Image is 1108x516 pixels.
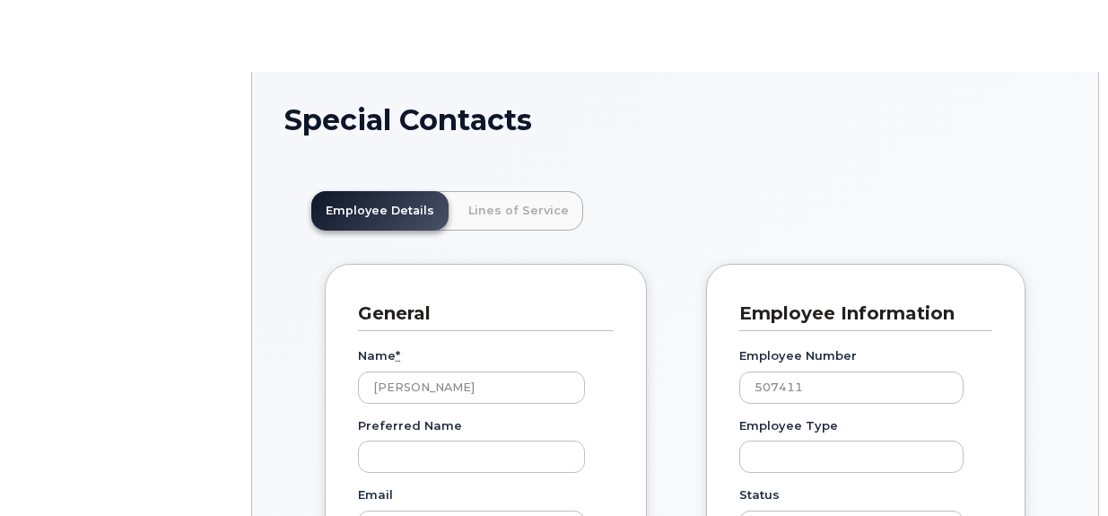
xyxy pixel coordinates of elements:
h3: General [358,302,600,326]
label: Email [358,486,393,503]
abbr: required [396,348,400,363]
h3: Employee Information [739,302,979,326]
label: Preferred Name [358,417,462,434]
a: Employee Details [311,191,449,231]
label: Name [358,347,400,364]
h1: Special Contacts [284,104,1066,136]
label: Employee Number [739,347,857,364]
label: Status [739,486,780,503]
a: Lines of Service [454,191,583,231]
label: Employee Type [739,417,838,434]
